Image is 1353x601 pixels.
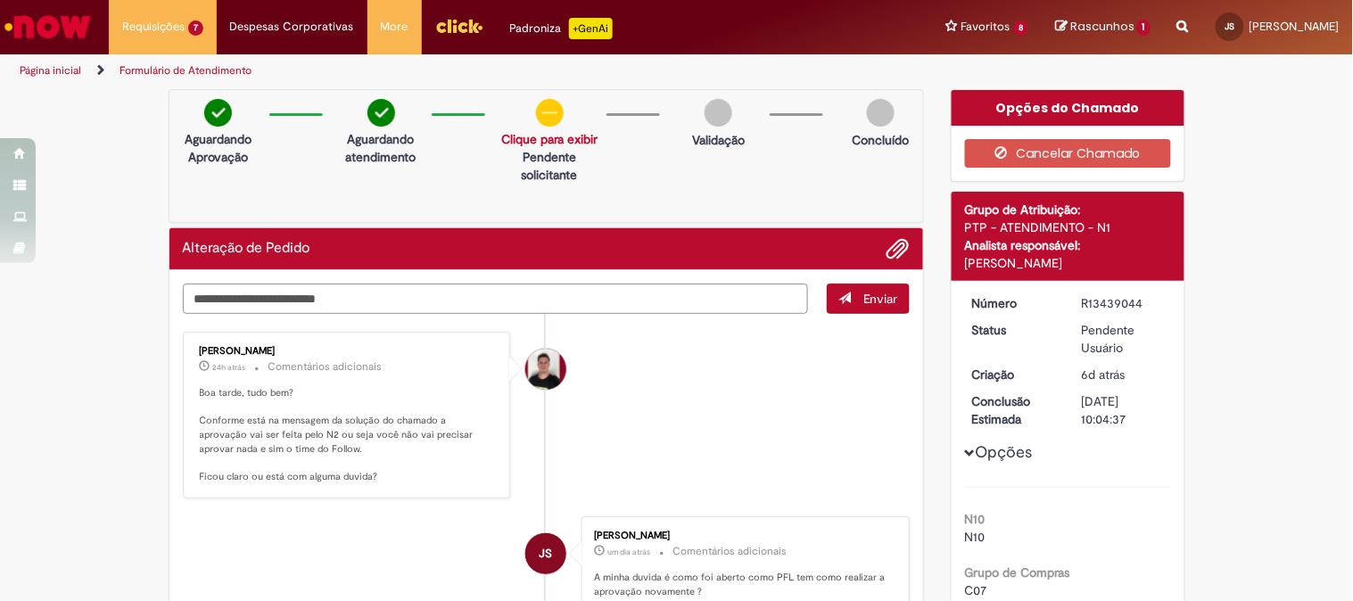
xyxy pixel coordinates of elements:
small: Comentários adicionais [268,359,383,375]
b: N10 [965,511,986,527]
time: 26/08/2025 14:21:50 [213,362,246,373]
span: um dia atrás [607,547,650,557]
div: Pendente Usuário [1082,321,1165,357]
time: 26/08/2025 12:06:26 [607,547,650,557]
span: Requisições [122,18,185,36]
img: img-circle-grey.png [867,99,895,127]
img: click_logo_yellow_360x200.png [435,12,483,39]
span: JS [540,532,553,575]
img: circle-minus.png [536,99,564,127]
small: Comentários adicionais [672,544,787,559]
img: check-circle-green.png [204,99,232,127]
p: Pendente solicitante [501,148,598,184]
p: Boa tarde, tudo bem? Conforme está na mensagem da solução do chamado a aprovação vai ser feita pe... [200,386,497,484]
span: Rascunhos [1070,18,1134,35]
span: Favoritos [961,18,1011,36]
p: Validação [692,131,745,149]
img: check-circle-green.png [367,99,395,127]
div: Jessily Vanessa Souza dos Santos [525,533,566,574]
time: 22/08/2025 10:30:09 [1082,366,1126,383]
span: JS [1225,21,1235,32]
p: A minha duvida é como foi aberto como PFL tem como realizar a aprovação novamente ? [594,571,891,598]
a: Rascunhos [1055,19,1151,36]
p: Aguardando Aprovação [177,130,260,166]
span: N10 [965,529,986,545]
div: [DATE] 10:04:37 [1082,392,1165,428]
div: [PERSON_NAME] [594,531,891,541]
a: Página inicial [20,63,81,78]
a: Formulário de Atendimento [120,63,252,78]
button: Enviar [827,284,910,314]
img: ServiceNow [2,9,94,45]
b: Grupo de Compras [965,564,1070,580]
img: img-circle-grey.png [705,99,732,127]
div: Opções do Chamado [952,90,1184,126]
textarea: Digite sua mensagem aqui... [183,284,809,314]
span: 24h atrás [213,362,246,373]
h2: Alteração de Pedido Histórico de tíquete [183,241,310,257]
div: PTP - ATENDIMENTO - N1 [965,218,1171,236]
p: Concluído [853,131,910,149]
span: More [381,18,408,36]
button: Adicionar anexos [887,237,910,260]
p: Aguardando atendimento [339,130,423,166]
div: [PERSON_NAME] [965,254,1171,272]
div: R13439044 [1082,294,1165,312]
ul: Trilhas de página [13,54,888,87]
span: 6d atrás [1082,366,1126,383]
div: [PERSON_NAME] [200,346,497,357]
span: C07 [965,582,987,598]
span: Despesas Corporativas [230,18,354,36]
span: Enviar [863,291,898,307]
button: Cancelar Chamado [965,139,1171,168]
p: +GenAi [569,18,613,39]
span: 8 [1014,21,1029,36]
dt: Número [959,294,1068,312]
div: Grupo de Atribuição: [965,201,1171,218]
span: [PERSON_NAME] [1250,19,1340,34]
span: 1 [1137,20,1151,36]
div: Analista responsável: [965,236,1171,254]
dt: Criação [959,366,1068,383]
dt: Conclusão Estimada [959,392,1068,428]
div: Matheus Henrique Drudi [525,349,566,390]
div: 22/08/2025 10:30:09 [1082,366,1165,383]
dt: Status [959,321,1068,339]
div: Padroniza [510,18,613,39]
span: 7 [188,21,203,36]
a: Clique para exibir [501,131,598,147]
